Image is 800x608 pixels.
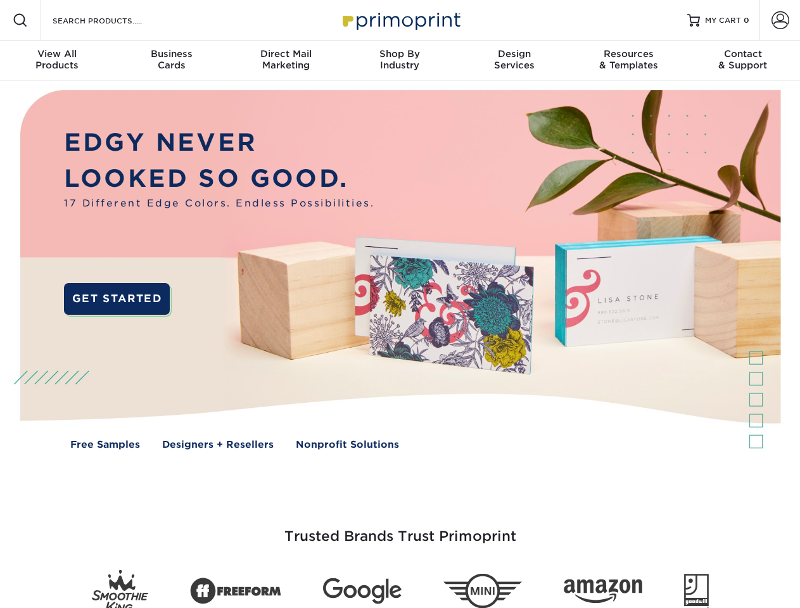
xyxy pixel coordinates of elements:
span: Design [457,48,571,60]
div: & Support [686,48,800,71]
span: Contact [686,48,800,60]
a: Designers + Resellers [162,438,274,452]
a: Contact& Support [686,41,800,81]
div: Industry [343,48,457,71]
div: & Templates [571,48,685,71]
a: BusinessCards [114,41,228,81]
span: Shop By [343,48,457,60]
p: LOOKED SO GOOD. [64,161,374,197]
a: GET STARTED [64,283,170,315]
a: Shop ByIndustry [343,41,457,81]
div: Services [457,48,571,71]
span: Resources [571,48,685,60]
img: Primoprint [337,6,464,34]
img: Goodwill [684,574,709,608]
a: Free Samples [70,438,140,452]
div: Cards [114,48,228,71]
a: Resources& Templates [571,41,685,81]
p: EDGY NEVER [64,125,374,161]
span: 0 [744,16,749,25]
img: Google [323,578,402,604]
a: Nonprofit Solutions [296,438,399,452]
span: MY CART [705,15,741,26]
h3: Trusted Brands Trust Primoprint [30,498,771,560]
div: Marketing [229,48,343,71]
span: Direct Mail [229,48,343,60]
img: Amazon [564,579,642,604]
input: SEARCH PRODUCTS..... [51,13,175,28]
a: Direct MailMarketing [229,41,343,81]
span: Business [114,48,228,60]
span: 17 Different Edge Colors. Endless Possibilities. [64,196,374,211]
a: DesignServices [457,41,571,81]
